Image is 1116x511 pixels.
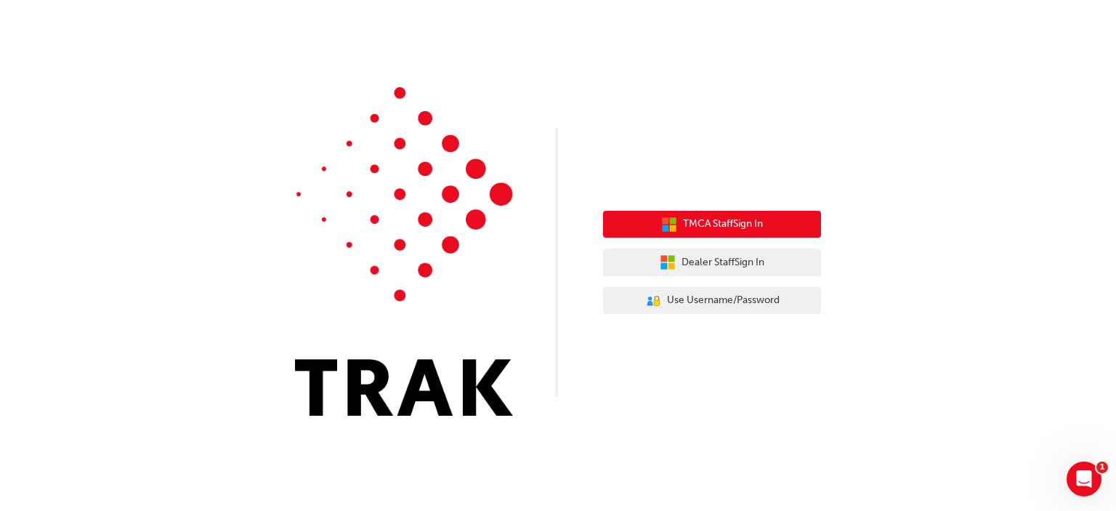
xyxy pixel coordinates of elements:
[1096,462,1108,473] span: 1
[667,292,780,309] span: Use Username/Password
[682,254,764,271] span: Dealer Staff Sign In
[295,87,513,416] img: Trak
[603,211,821,238] button: TMCA StaffSign In
[603,249,821,276] button: Dealer StaffSign In
[1067,462,1101,496] iframe: Intercom live chat
[683,216,763,233] span: TMCA Staff Sign In
[603,287,821,315] button: Use Username/Password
